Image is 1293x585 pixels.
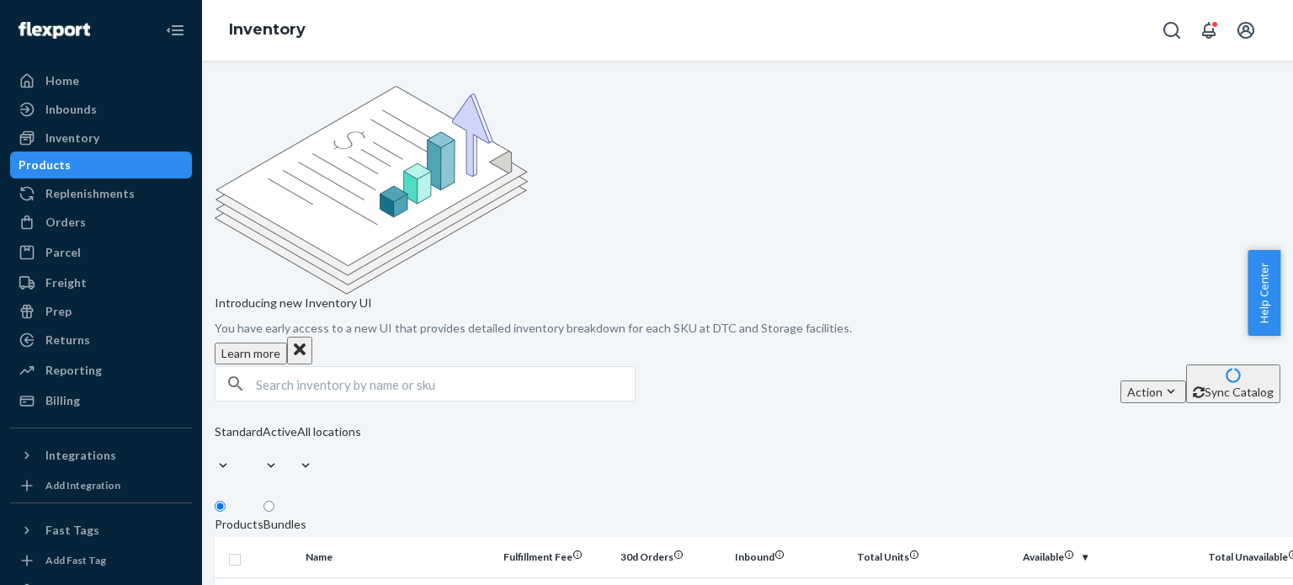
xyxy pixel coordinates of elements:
[1127,383,1179,401] div: Action
[10,517,192,544] button: Fast Tags
[1120,380,1186,403] button: Action
[45,522,99,539] div: Fast Tags
[10,357,192,384] a: Reporting
[215,423,263,440] div: Standard
[45,72,79,89] div: Home
[45,392,80,409] div: Billing
[10,387,192,414] a: Billing
[215,440,216,457] input: Standard
[10,209,192,236] a: Orders
[488,537,589,577] th: Fulfillment Fee
[45,332,90,348] div: Returns
[158,13,192,47] button: Close Navigation
[263,516,306,533] div: Bundles
[45,553,106,567] div: Add Fast Tag
[215,501,226,512] input: Products
[10,67,192,94] a: Home
[19,157,71,173] div: Products
[263,501,274,512] input: Bundles
[287,337,312,364] button: Close
[45,362,102,379] div: Reporting
[10,239,192,266] a: Parcel
[299,537,488,577] th: Name
[45,303,72,320] div: Prep
[45,185,135,202] div: Replenishments
[45,478,120,492] div: Add Integration
[297,440,299,457] input: All locations
[1192,13,1226,47] button: Open notifications
[10,476,192,496] a: Add Integration
[10,180,192,207] a: Replenishments
[791,537,926,577] th: Total Units
[263,423,297,440] div: Active
[926,537,1094,577] th: Available
[1155,13,1189,47] button: Open Search Box
[215,320,1280,337] p: You have early access to a new UI that provides detailed inventory breakdown for each SKU at DTC ...
[45,130,99,146] div: Inventory
[1186,364,1280,403] button: Sync Catalog
[10,298,192,325] a: Prep
[45,447,116,464] div: Integrations
[256,367,635,401] input: Search inventory by name or sku
[1229,13,1263,47] button: Open account menu
[45,244,81,261] div: Parcel
[215,6,319,55] ol: breadcrumbs
[10,269,192,296] a: Freight
[589,537,690,577] th: 30d Orders
[10,125,192,152] a: Inventory
[10,550,192,571] a: Add Fast Tag
[263,440,264,457] input: Active
[229,20,306,39] a: Inventory
[10,442,192,469] button: Integrations
[10,152,192,178] a: Products
[45,274,87,291] div: Freight
[215,343,287,364] button: Learn more
[215,86,528,295] img: new-reports-banner-icon.82668bd98b6a51aee86340f2a7b77ae3.png
[215,516,263,533] div: Products
[45,214,86,231] div: Orders
[1248,250,1280,336] button: Help Center
[215,295,1280,311] p: Introducing new Inventory UI
[10,327,192,354] a: Returns
[19,22,90,39] img: Flexport logo
[297,423,361,440] div: All locations
[690,537,791,577] th: Inbound
[10,96,192,123] a: Inbounds
[45,101,97,118] div: Inbounds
